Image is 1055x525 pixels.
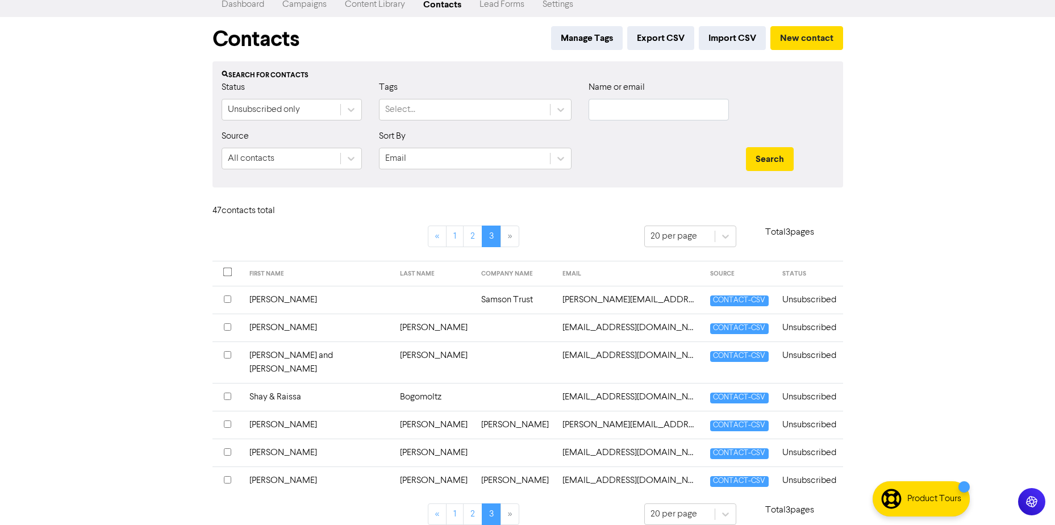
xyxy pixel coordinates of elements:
td: [PERSON_NAME] [243,439,394,466]
td: Unsubscribed [775,411,843,439]
a: Page 3 is your current page [482,226,501,247]
span: CONTACT-CSV [710,351,768,362]
div: All contacts [228,152,274,165]
th: COMPANY NAME [474,261,556,286]
td: Bogomoltz [393,383,474,411]
td: [PERSON_NAME] and [PERSON_NAME] [243,341,394,383]
td: [PERSON_NAME] [474,466,556,494]
a: « [428,503,447,525]
span: CONTACT-CSV [710,323,768,334]
td: shanebradnick@gmail.com [556,341,703,383]
div: Search for contacts [222,70,834,81]
td: [PERSON_NAME] [393,411,474,439]
td: [PERSON_NAME] [474,411,556,439]
td: [PERSON_NAME] [393,341,474,383]
td: sgmills11@gmail.com [556,314,703,341]
th: FIRST NAME [243,261,394,286]
th: STATUS [775,261,843,286]
iframe: Chat Widget [998,470,1055,525]
button: Manage Tags [551,26,623,50]
td: Unsubscribed [775,341,843,383]
a: Page 2 [463,503,482,525]
label: Source [222,130,249,143]
label: Status [222,81,245,94]
p: Total 3 pages [736,503,843,517]
span: CONTACT-CSV [710,448,768,459]
div: Select... [385,103,415,116]
td: timjacksonnz@gmail.com [556,439,703,466]
label: Tags [379,81,398,94]
td: Unsubscribed [775,286,843,314]
td: [PERSON_NAME] [243,314,394,341]
td: [PERSON_NAME] [393,466,474,494]
td: Samson Trust [474,286,556,314]
div: 20 per page [650,507,697,521]
span: CONTACT-CSV [710,420,768,431]
td: Unsubscribed [775,314,843,341]
td: [PERSON_NAME] [393,314,474,341]
button: Import CSV [699,26,766,50]
td: [PERSON_NAME] [393,439,474,466]
h1: Contacts [212,26,299,52]
span: CONTACT-CSV [710,393,768,403]
td: stuart@wynyardwood.co.nz [556,411,703,439]
a: Page 1 [446,226,464,247]
label: Name or email [589,81,645,94]
h6: 47 contact s total [212,206,303,216]
button: Search [746,147,794,171]
td: Unsubscribed [775,439,843,466]
td: vpwoodley@gmail.com [556,466,703,494]
div: 20 per page [650,230,697,243]
th: SOURCE [703,261,775,286]
a: Page 1 [446,503,464,525]
a: Page 2 [463,226,482,247]
th: LAST NAME [393,261,474,286]
td: Unsubscribed [775,466,843,494]
td: shay.bogomoltz@gmail.com [556,383,703,411]
td: Unsubscribed [775,383,843,411]
p: Total 3 pages [736,226,843,239]
a: Page 3 is your current page [482,503,501,525]
th: EMAIL [556,261,703,286]
button: Export CSV [627,26,694,50]
td: sam.aislabie@gmail.com [556,286,703,314]
button: New contact [770,26,843,50]
td: Shay & Raissa [243,383,394,411]
td: [PERSON_NAME] [243,411,394,439]
label: Sort By [379,130,406,143]
span: CONTACT-CSV [710,476,768,487]
a: « [428,226,447,247]
td: [PERSON_NAME] [243,286,394,314]
div: Email [385,152,406,165]
span: CONTACT-CSV [710,295,768,306]
td: [PERSON_NAME] [243,466,394,494]
div: Unsubscribed only [228,103,300,116]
